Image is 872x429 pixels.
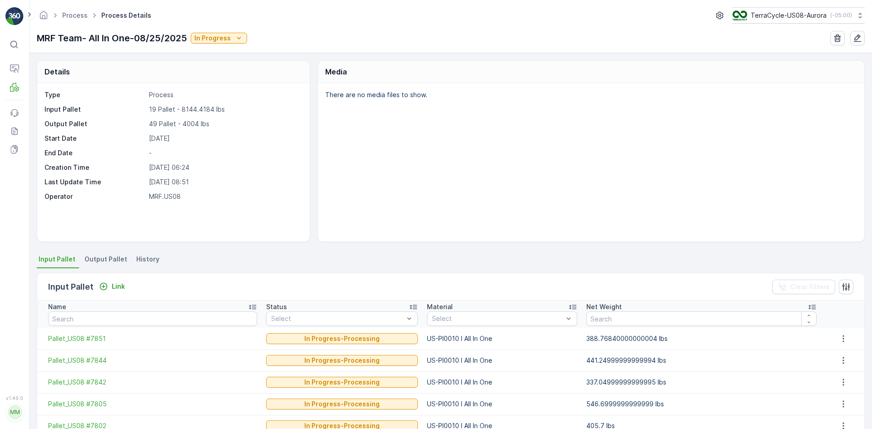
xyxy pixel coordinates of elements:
[582,328,822,350] td: 388.76840000000004 lbs
[582,371,822,393] td: 337.04999999999995 lbs
[149,105,300,114] p: 19 Pallet - 8144.4184 lbs
[136,255,159,264] span: History
[266,399,418,409] button: In Progress-Processing
[149,90,300,99] p: Process
[8,405,22,419] div: MM
[582,350,822,371] td: 441.24999999999994 lbs
[5,7,24,25] img: logo
[266,302,287,311] p: Status
[149,163,300,172] p: [DATE] 06:24
[304,334,380,343] p: In Progress-Processing
[45,119,145,128] p: Output Pallet
[422,328,582,350] td: US-PI0010 I All In One
[271,314,404,323] p: Select
[5,403,24,422] button: MM
[149,192,300,201] p: MRF.US08
[266,377,418,388] button: In Progress-Processing
[37,31,187,45] p: MRF Team- All In One-08/25/2025
[48,378,257,387] a: Pallet_US08 #7842
[62,11,88,19] a: Process
[304,378,380,387] p: In Progress-Processing
[149,134,300,143] p: [DATE]
[266,355,418,366] button: In Progress-Processing
[45,148,145,158] p: End Date
[191,33,247,44] button: In Progress
[149,148,300,158] p: -
[304,399,380,409] p: In Progress-Processing
[304,356,380,365] p: In Progress-Processing
[586,302,622,311] p: Net Weight
[772,280,835,294] button: Clear Filters
[48,356,257,365] a: Pallet_US08 #7844
[45,105,145,114] p: Input Pallet
[733,7,865,24] button: TerraCycle-US08-Aurora(-05:00)
[422,393,582,415] td: US-PI0010 I All In One
[45,134,145,143] p: Start Date
[432,314,563,323] p: Select
[45,66,70,77] p: Details
[751,11,827,20] p: TerraCycle-US08-Aurora
[586,311,817,326] input: Search
[325,66,347,77] p: Media
[149,178,300,187] p: [DATE] 08:51
[422,350,582,371] td: US-PI0010 I All In One
[427,302,453,311] p: Material
[39,14,49,21] a: Homepage
[149,119,300,128] p: 49 Pallet - 4004 lbs
[5,395,24,401] span: v 1.49.0
[99,11,153,20] span: Process Details
[45,163,145,172] p: Creation Time
[39,255,75,264] span: Input Pallet
[422,371,582,393] td: US-PI0010 I All In One
[790,282,830,291] p: Clear Filters
[48,399,257,409] a: Pallet_US08 #7805
[45,90,145,99] p: Type
[48,334,257,343] a: Pallet_US08 #7851
[733,10,747,20] img: image_ci7OI47.png
[48,311,257,326] input: Search
[45,192,145,201] p: Operator
[48,302,66,311] p: Name
[194,34,231,43] p: In Progress
[45,178,145,187] p: Last Update Time
[266,333,418,344] button: In Progress-Processing
[84,255,127,264] span: Output Pallet
[325,90,855,99] p: There are no media files to show.
[830,12,852,19] p: ( -05:00 )
[112,282,125,291] p: Link
[95,281,129,292] button: Link
[48,281,94,293] p: Input Pallet
[582,393,822,415] td: 546.6999999999999 lbs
